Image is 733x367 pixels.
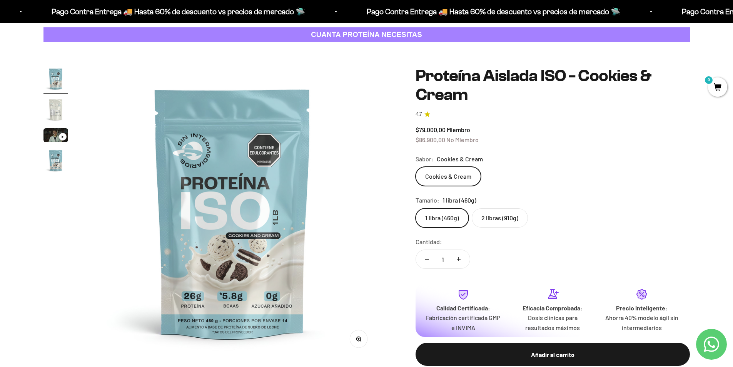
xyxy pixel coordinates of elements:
strong: Calidad Certificada: [436,304,490,312]
p: Pago Contra Entrega 🚚 Hasta 60% de descuento vs precios de mercado 🛸 [51,5,304,18]
button: Aumentar cantidad [447,250,470,268]
button: Añadir al carrito [416,343,690,366]
button: Ir al artículo 4 [43,148,68,175]
img: Proteína Aislada ISO - Cookies & Cream [43,67,68,91]
button: Ir al artículo 2 [43,97,68,124]
img: Proteína Aislada ISO - Cookies & Cream [87,67,379,359]
strong: Precio Inteligente: [616,304,668,312]
legend: Tamaño: [416,195,439,205]
span: Miembro [447,126,470,133]
p: Pago Contra Entrega 🚚 Hasta 60% de descuento vs precios de mercado 🛸 [366,5,619,18]
p: Fabricación certificada GMP e INVIMA [425,313,502,332]
p: Ahorra 40% modelo ágil sin intermediarios [603,313,680,332]
img: Proteína Aislada ISO - Cookies & Cream [43,148,68,173]
span: No Miembro [446,136,479,143]
span: $86.900,00 [416,136,445,143]
strong: CUANTA PROTEÍNA NECESITAS [311,30,422,39]
span: Cookies & Cream [437,154,483,164]
span: $79.000,00 [416,126,446,133]
label: Cantidad: [416,237,442,247]
p: Dosis clínicas para resultados máximos [514,313,591,332]
button: Ir al artículo 3 [43,128,68,144]
strong: Eficacia Comprobada: [523,304,583,312]
button: Ir al artículo 1 [43,67,68,94]
button: Reducir cantidad [416,250,438,268]
a: 0 [708,84,727,92]
span: 4.7 [416,110,422,119]
span: 1 libra (460g) [442,195,476,205]
img: Proteína Aislada ISO - Cookies & Cream [43,97,68,122]
div: Añadir al carrito [431,350,675,360]
h1: Proteína Aislada ISO - Cookies & Cream [416,67,690,104]
mark: 0 [704,75,713,85]
a: CUANTA PROTEÍNA NECESITAS [43,27,690,42]
legend: Sabor: [416,154,434,164]
a: 4.74.7 de 5.0 estrellas [416,110,690,119]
